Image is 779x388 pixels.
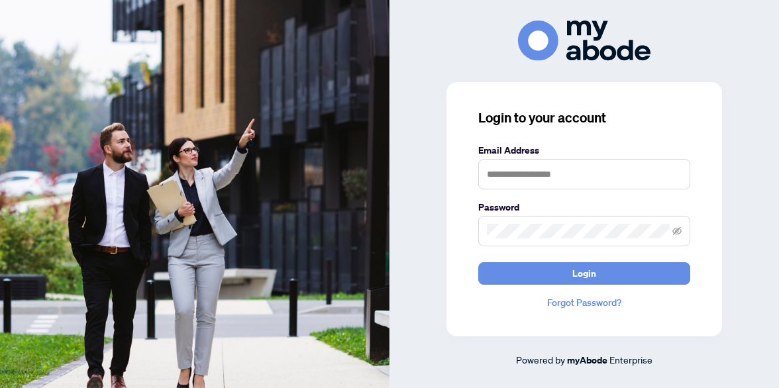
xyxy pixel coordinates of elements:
[567,353,607,367] a: myAbode
[672,226,682,236] span: eye-invisible
[478,295,690,310] a: Forgot Password?
[478,143,690,158] label: Email Address
[572,263,596,284] span: Login
[516,354,565,365] span: Powered by
[478,262,690,285] button: Login
[478,200,690,215] label: Password
[518,21,650,61] img: ma-logo
[478,109,690,127] h3: Login to your account
[609,354,652,365] span: Enterprise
